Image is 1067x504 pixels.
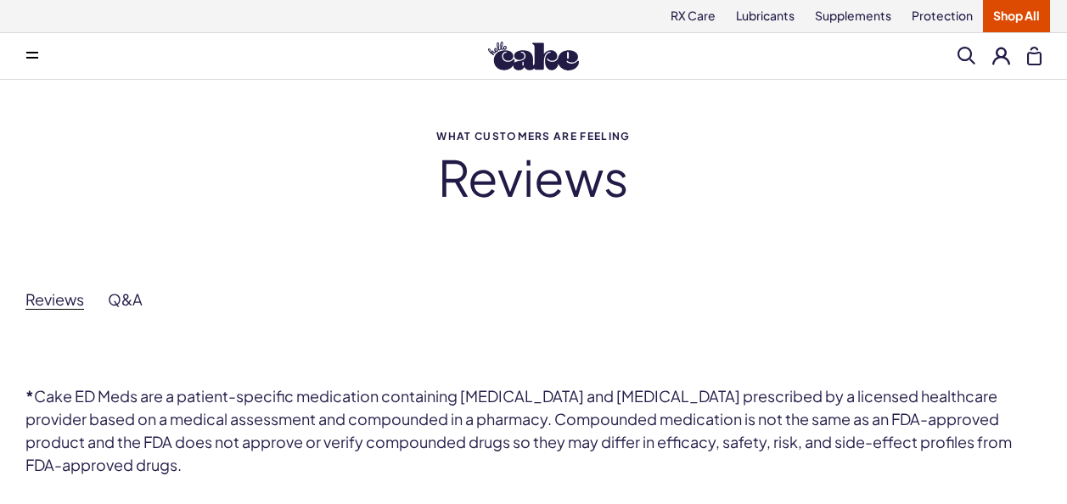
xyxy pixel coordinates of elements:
h6: Cake ED Meds are a patient-specific medication containing [MEDICAL_DATA] and [MEDICAL_DATA] presc... [25,384,1042,476]
span: What customers are feeling [17,131,1050,142]
img: Hello Cake [488,42,579,70]
h2: Reviews [17,150,1050,204]
div: Q&A [108,289,143,310]
div: Reviews [25,289,84,310]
